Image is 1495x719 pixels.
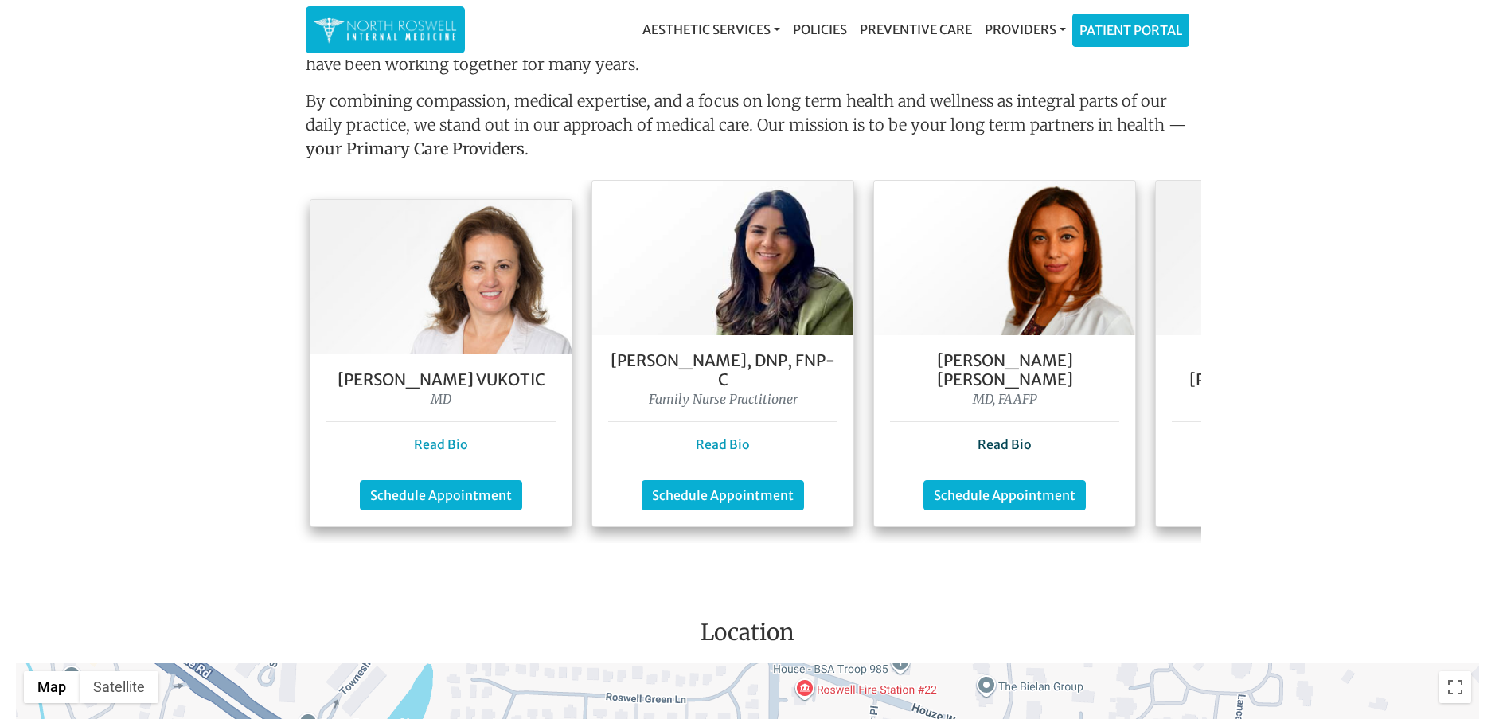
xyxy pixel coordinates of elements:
[787,14,853,45] a: Policies
[696,436,750,452] a: Read Bio
[978,436,1032,452] a: Read Bio
[642,480,804,510] a: Schedule Appointment
[306,139,525,158] strong: your Primary Care Providers
[973,391,1037,407] i: MD, FAAFP
[978,14,1072,45] a: Providers
[24,671,80,703] button: Show street map
[1172,351,1401,389] h5: [PERSON_NAME] [PERSON_NAME], FNP-C
[1073,14,1189,46] a: Patient Portal
[326,370,556,389] h5: [PERSON_NAME] Vukotic
[890,351,1119,389] h5: [PERSON_NAME] [PERSON_NAME]
[306,89,1189,167] p: By combining compassion, medical expertise, and a focus on long term health and wellness as integ...
[649,391,798,407] i: Family Nurse Practitioner
[12,619,1483,653] h3: Location
[853,14,978,45] a: Preventive Care
[1156,181,1417,335] img: Keela Weeks Leger, FNP-C
[1439,671,1471,703] button: Toggle fullscreen view
[310,200,572,354] img: Dr. Goga Vukotis
[360,480,522,510] a: Schedule Appointment
[608,351,837,389] h5: [PERSON_NAME], DNP, FNP- C
[923,480,1086,510] a: Schedule Appointment
[431,391,451,407] i: MD
[314,14,457,45] img: North Roswell Internal Medicine
[874,181,1135,335] img: Dr. Farah Mubarak Ali MD, FAAFP
[80,671,158,703] button: Show satellite imagery
[636,14,787,45] a: Aesthetic Services
[414,436,468,452] a: Read Bio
